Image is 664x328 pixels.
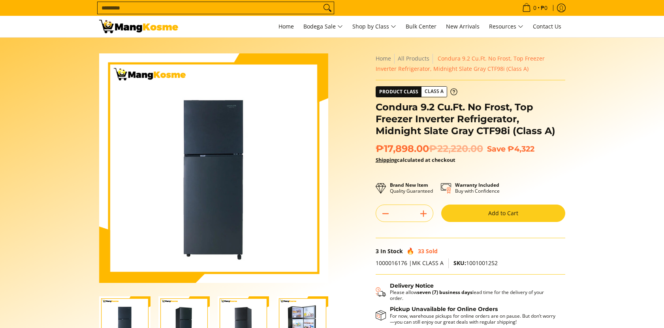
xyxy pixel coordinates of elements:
span: ₱4,322 [508,144,534,154]
a: Home [275,16,298,37]
p: Buy with Confidence [455,182,500,194]
strong: Brand New Item [390,182,428,188]
span: Home [278,23,294,30]
span: Resources [489,22,523,32]
p: Please allow lead time for the delivery of your order. [390,289,557,301]
span: Shop by Class [352,22,396,32]
button: Shipping & Delivery [376,282,557,301]
a: All Products [398,55,429,62]
span: SKU: [453,259,466,267]
strong: Warranty Included [455,182,499,188]
img: Condura 9.2 Cu.Ft. No Frost, Top Freezer Inverter Refrigerator, Midnig | Mang Kosme [99,20,178,33]
span: 0 [532,5,538,11]
span: 3 [376,247,379,255]
a: Contact Us [529,16,565,37]
span: New Arrivals [446,23,480,30]
span: Bodega Sale [303,22,343,32]
span: Sold [426,247,438,255]
p: Quality Guaranteed [390,182,433,194]
span: Bulk Center [406,23,436,30]
strong: Delivery Notice [390,282,434,289]
nav: Main Menu [186,16,565,37]
button: Search [321,2,334,14]
a: Bodega Sale [299,16,347,37]
a: Bulk Center [402,16,440,37]
a: Resources [485,16,527,37]
a: Shipping [376,156,397,163]
del: ₱22,220.00 [429,143,483,155]
nav: Breadcrumbs [376,53,565,74]
span: 1000016176 |MK CLASS A [376,259,444,267]
a: Product Class Class A [376,86,457,97]
span: ₱0 [540,5,549,11]
button: Add [414,207,433,220]
p: For now, warehouse pickups for online orders are on pause. But don’t worry—you can still enjoy ou... [390,313,557,325]
span: Class A [421,87,447,97]
strong: Pickup Unavailable for Online Orders [390,305,498,313]
strong: calculated at checkout [376,156,455,163]
span: 33 [418,247,424,255]
button: Add to Cart [441,205,565,222]
span: Condura 9.2 Cu.Ft. No Frost, Top Freezer Inverter Refrigerator, Midnight Slate Gray CTF98i (Class A) [376,55,545,72]
a: Home [376,55,391,62]
button: Subtract [376,207,395,220]
span: Save [487,144,506,154]
span: ₱17,898.00 [376,143,483,155]
strong: seven (7) business days [417,289,472,296]
span: In Stock [380,247,403,255]
span: 1001001252 [453,259,498,267]
a: New Arrivals [442,16,483,37]
span: Contact Us [533,23,561,30]
h1: Condura 9.2 Cu.Ft. No Frost, Top Freezer Inverter Refrigerator, Midnight Slate Gray CTF98i (Class A) [376,101,565,137]
span: • [520,4,550,12]
span: Product Class [376,87,421,97]
a: Shop by Class [348,16,400,37]
img: Condura 9.2 Cu.Ft. No Frost, Top Freezer Inverter Refrigerator, Midnight Slate Gray CTF98i (Class A) [99,53,328,283]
